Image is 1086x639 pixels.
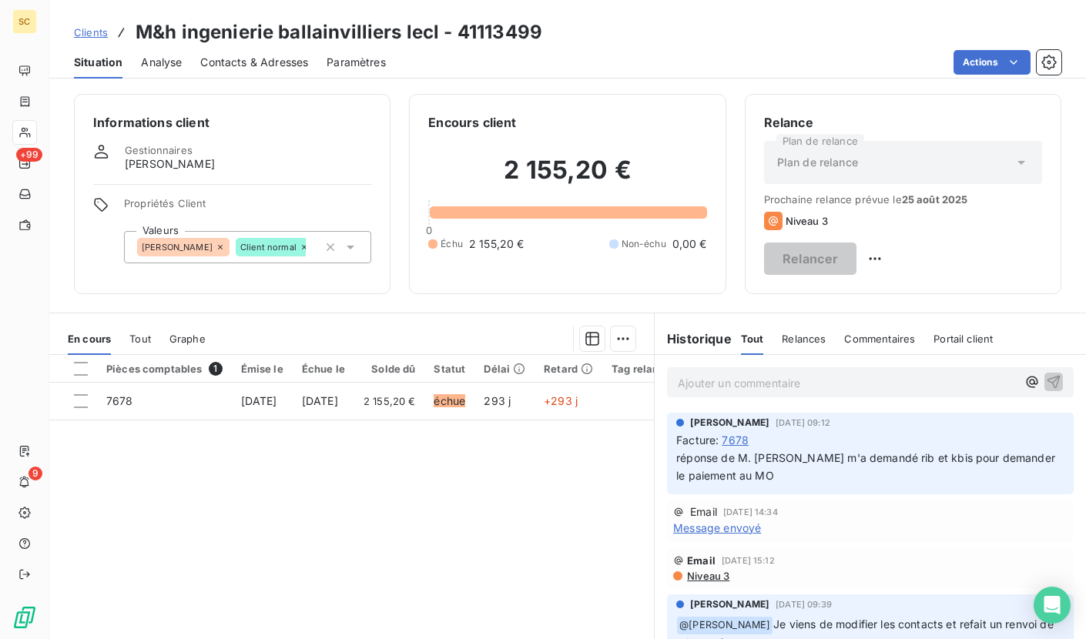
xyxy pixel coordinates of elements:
h3: M&h ingenierie ballainvilliers lecl - 41113499 [136,18,542,46]
span: Clients [74,26,108,38]
span: [PERSON_NAME] [142,243,213,252]
span: Niveau 3 [786,215,828,227]
span: @ [PERSON_NAME] [677,617,773,634]
span: Échu [441,237,463,251]
button: Relancer [764,243,857,275]
span: Commentaires [844,333,915,345]
a: Clients [74,25,108,40]
span: 293 j [484,394,511,407]
button: Actions [954,50,1031,75]
div: Tag relance [612,363,687,375]
span: +293 j [544,394,578,407]
span: Niveau 3 [685,570,729,582]
div: Statut [434,363,465,375]
span: 25 août 2025 [902,193,968,206]
span: Propriétés Client [124,197,371,219]
div: Retard [544,363,593,375]
h6: Informations client [93,113,371,132]
div: Échue le [302,363,345,375]
div: Délai [484,363,525,375]
span: Graphe [169,333,206,345]
h6: Historique [655,330,732,348]
span: réponse de M. [PERSON_NAME] m'a demandé rib et kbis pour demander le paiement au MO [676,451,1058,482]
div: Émise le [241,363,283,375]
span: [DATE] 15:12 [722,556,775,565]
span: Plan de relance [777,155,858,170]
span: +99 [16,148,42,162]
h2: 2 155,20 € [428,155,706,201]
div: SC [12,9,37,34]
span: 0 [426,224,432,236]
span: Non-échu [622,237,666,251]
div: Open Intercom Messenger [1034,587,1071,624]
span: Facture : [676,433,719,448]
span: 9 [28,467,42,480]
span: [DATE] [241,394,277,407]
span: [DATE] 09:12 [776,418,830,427]
span: Situation [74,55,122,70]
span: 7678 [722,433,749,448]
img: Logo LeanPay [12,605,37,630]
span: [PERSON_NAME] [690,416,769,430]
span: [PERSON_NAME] [125,156,215,172]
span: 1 [209,362,223,376]
span: 2 155,20 € [364,393,416,409]
span: En cours [68,333,111,345]
span: Gestionnaires [125,144,193,156]
span: 2 155,20 € [469,236,525,252]
span: Email [690,507,717,517]
div: Solde dû [364,363,416,375]
span: Email [687,554,716,567]
span: 0,00 € [672,236,707,252]
span: [PERSON_NAME] [690,597,769,611]
span: Portail client [933,333,993,345]
input: Ajouter une valeur [306,240,318,254]
span: Tout [741,333,764,345]
span: [DATE] 09:39 [776,600,832,609]
span: Client normal [240,243,297,252]
div: Pièces comptables [106,362,223,376]
span: Contacts & Adresses [200,55,308,70]
span: [DATE] 14:34 [723,507,778,517]
span: Relances [782,333,826,345]
h6: Encours client [428,113,516,132]
h6: Relance [764,113,1042,132]
span: Paramètres [327,55,386,70]
span: Prochaine relance prévue le [764,193,1042,206]
span: Tout [129,333,151,345]
a: +99 [12,151,36,176]
span: échue [434,394,465,407]
span: Analyse [141,55,182,70]
span: 7678 [106,394,133,407]
span: Message envoyé [673,520,761,536]
span: [DATE] [302,394,338,407]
